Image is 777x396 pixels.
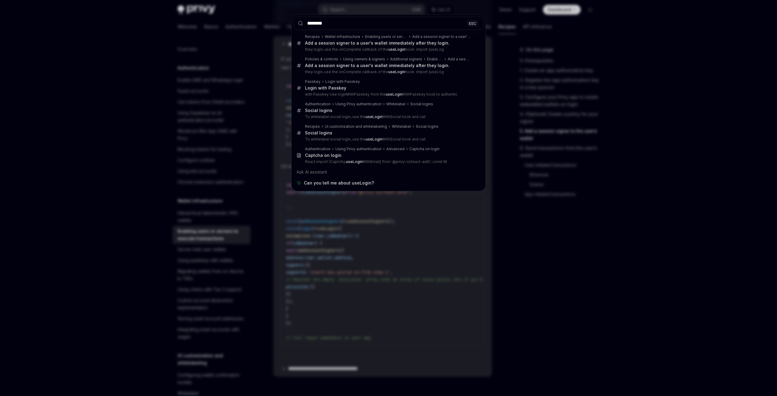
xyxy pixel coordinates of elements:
p: they login, use the onComplete callback of the hook: import {useLog [305,69,471,74]
div: Additional signers [390,57,422,62]
b: useLogin [388,47,405,52]
p: they login, use the onComplete callback of the hook: import {useLog [305,47,471,52]
div: Add a session signer to a user's wallet immediately after they login. [305,63,450,68]
div: Using Privy authentication [335,102,382,107]
p: React import {Captcha, WithEmail} from '@privy-io/react-auth'; const M [305,159,471,164]
div: Social logins [410,102,433,107]
span: Can you tell me about useLogin? [304,180,374,186]
div: Recipes [305,124,320,129]
div: UI customization and whitelabeling [325,124,387,129]
div: Passkey [305,79,321,84]
div: Authentication [305,102,331,107]
b: useLogin [366,137,382,141]
div: Login with Passkey [325,79,360,84]
div: Add a session signer to a user's wallet immediately after they login. [305,40,450,46]
div: Captcha on login [305,153,341,158]
div: Social logins [305,108,332,113]
div: Enabling users or servers to execute transactions [365,34,407,39]
div: Whitelabel [386,102,405,107]
div: Advanced [386,147,405,151]
div: Policies & controls [305,57,338,62]
div: Recipes [305,34,320,39]
div: Add a session signer to a user's wallet immediately after they login. [412,34,471,39]
b: useLogin [346,159,362,164]
div: Enabling users or servers to execute transactions [427,57,443,62]
div: Ask AI assistant [293,167,484,178]
div: Whitelabel [392,124,411,129]
div: Add a session signer to a user's wallet immediately after they login. [448,57,471,62]
div: Using Privy authentication [335,147,382,151]
b: useLogin [386,92,402,96]
div: Using owners & signers [343,57,385,62]
div: Authentication [305,147,331,151]
b: useLogin [388,69,405,74]
p: To whitelabel social login, use the WithSocial hook and call [305,114,471,119]
p: To whitelabel social login, use the WithSocial hook and call [305,137,471,142]
div: Wallet infrastructure [325,34,360,39]
b: useLogin [366,114,382,119]
div: Login with Passkey [305,85,346,91]
div: ESC [467,20,478,26]
div: Social logins [305,130,332,136]
div: Social logins [416,124,439,129]
p: with Passkey Use loginWithPasskey from the WithPasskey hook to authentic [305,92,471,97]
div: Captcha on login [409,147,439,151]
